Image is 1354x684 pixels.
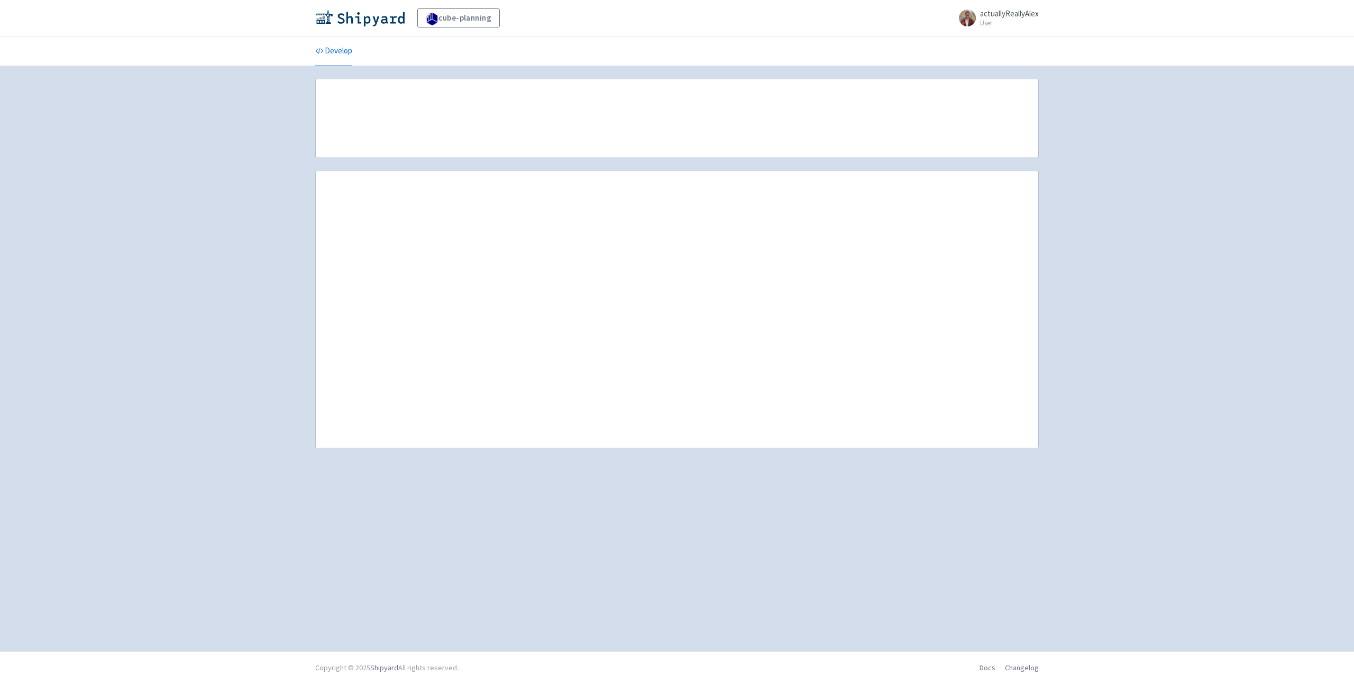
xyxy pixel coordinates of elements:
a: actuallyReallyAlex User [953,10,1039,26]
a: Develop [315,36,352,66]
a: cube-planning [417,8,500,27]
img: Shipyard logo [315,10,405,26]
a: Docs [980,663,995,672]
small: User [980,20,1039,26]
span: actuallyReallyAlex [980,8,1039,19]
a: Changelog [1005,663,1039,672]
a: Shipyard [370,663,398,672]
div: Copyright © 2025 All rights reserved. [315,662,459,673]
